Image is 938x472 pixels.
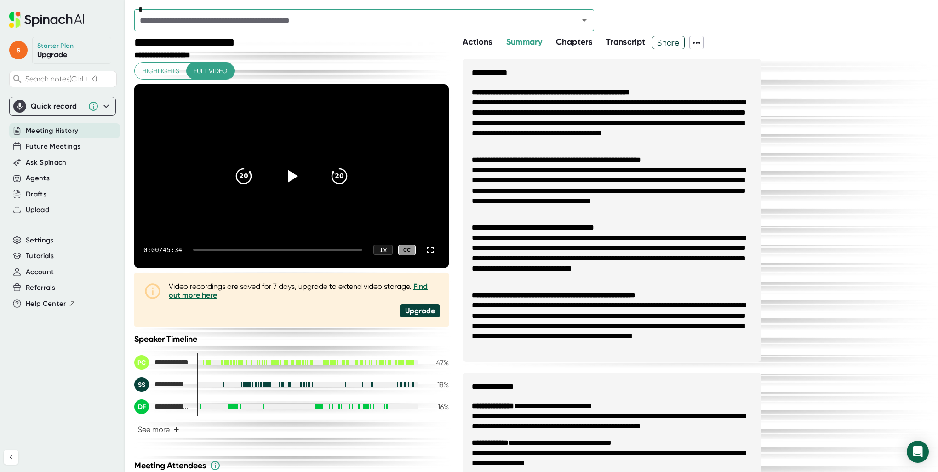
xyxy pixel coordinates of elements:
[26,282,55,293] button: Referrals
[135,63,187,80] button: Highlights
[134,355,189,370] div: Peter Custer
[134,460,451,471] div: Meeting Attendees
[26,299,76,309] button: Help Center
[426,380,449,389] div: 18 %
[173,426,179,433] span: +
[134,334,449,344] div: Speaker Timeline
[134,421,183,437] button: See more+
[142,65,179,77] span: Highlights
[26,235,54,246] button: Settings
[373,245,393,255] div: 1 x
[134,399,149,414] div: DF
[169,282,428,299] a: Find out more here
[26,267,54,277] button: Account
[143,246,182,253] div: 0:00 / 45:34
[13,97,112,115] div: Quick record
[25,75,114,83] span: Search notes (Ctrl + K)
[134,399,189,414] div: Dmitry Feldman
[26,141,80,152] button: Future Meetings
[169,282,440,299] div: Video recordings are saved for 7 days, upgrade to extend video storage.
[37,50,67,59] a: Upgrade
[606,37,646,47] span: Transcript
[506,37,542,47] span: Summary
[26,205,49,215] button: Upload
[26,251,54,261] button: Tutorials
[426,403,449,411] div: 16 %
[606,36,646,48] button: Transcript
[194,65,227,77] span: Full video
[426,358,449,367] div: 47 %
[556,36,592,48] button: Chapters
[31,102,83,111] div: Quick record
[134,377,149,392] div: SS
[398,245,416,255] div: CC
[26,299,66,309] span: Help Center
[463,36,492,48] button: Actions
[578,14,591,27] button: Open
[652,35,684,51] span: Share
[26,126,78,136] button: Meeting History
[463,37,492,47] span: Actions
[556,37,592,47] span: Chapters
[26,189,46,200] button: Drafts
[37,42,74,50] div: Starter Plan
[26,173,50,184] button: Agents
[506,36,542,48] button: Summary
[9,41,28,59] span: s
[652,36,685,49] button: Share
[186,63,234,80] button: Full video
[907,441,929,463] div: Open Intercom Messenger
[134,355,149,370] div: PC
[26,157,67,168] button: Ask Spinach
[134,377,189,392] div: Sarabjit Singh
[400,304,440,317] div: Upgrade
[4,450,18,465] button: Collapse sidebar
